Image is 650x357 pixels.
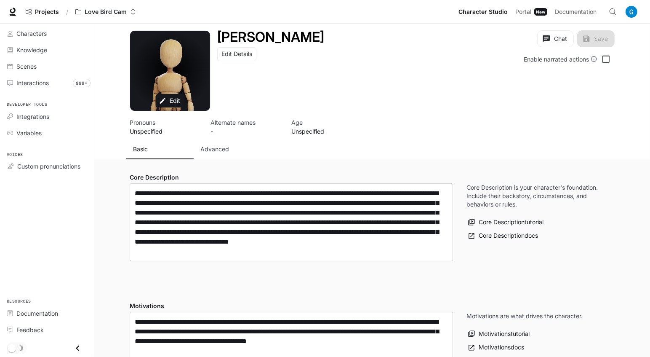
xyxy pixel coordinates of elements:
[72,3,140,20] button: Open workspace menu
[466,229,540,243] a: Core Descriptiondocs
[466,183,601,209] p: Core Description is your character's foundation. Include their backstory, circumstances, and beha...
[3,126,91,140] a: Variables
[130,302,453,310] h4: Motivations
[3,59,91,74] a: Scenes
[534,8,547,16] div: New
[291,118,362,127] p: Age
[130,173,453,182] h4: Core Description
[210,118,281,136] button: Open character details dialog
[3,159,91,174] a: Custom pronunciations
[605,3,621,20] button: Open Command Menu
[623,3,640,20] button: User avatar
[455,3,511,20] a: Character Studio
[3,109,91,124] a: Integrations
[217,47,256,61] button: Edit Details
[8,343,16,352] span: Dark mode toggle
[3,306,91,321] a: Documentation
[16,325,44,334] span: Feedback
[3,43,91,57] a: Knowledge
[130,183,453,261] div: label
[63,8,72,16] div: /
[3,26,91,41] a: Characters
[555,7,597,17] span: Documentation
[130,31,210,111] div: Avatar image
[130,118,200,127] p: Pronouns
[130,118,200,136] button: Open character details dialog
[16,129,42,137] span: Variables
[16,78,49,87] span: Interactions
[466,341,526,355] a: Motivationsdocs
[130,127,200,136] p: Unspecified
[466,215,546,229] button: Core Descriptiontutorial
[200,145,229,153] p: Advanced
[68,340,87,357] button: Close drawer
[210,118,281,127] p: Alternate names
[3,75,91,90] a: Interactions
[291,118,362,136] button: Open character details dialog
[626,6,637,18] img: User avatar
[217,29,324,45] h1: [PERSON_NAME]
[524,55,597,64] div: Enable narrated actions
[466,312,583,320] p: Motivations are what drives the character.
[16,309,58,318] span: Documentation
[458,7,508,17] span: Character Studio
[210,127,281,136] p: -
[515,7,531,17] span: Portal
[16,62,37,71] span: Scenes
[551,3,603,20] a: Documentation
[217,30,324,44] button: Open character details dialog
[156,94,185,108] button: Edit
[35,8,59,16] span: Projects
[466,327,532,341] button: Motivationstutorial
[130,31,210,111] button: Open character avatar dialog
[16,29,47,38] span: Characters
[291,127,362,136] p: Unspecified
[17,162,80,171] span: Custom pronunciations
[85,8,127,16] p: Love Bird Cam
[512,3,551,20] a: PortalNew
[16,46,47,54] span: Knowledge
[22,3,63,20] a: Go to projects
[73,79,91,87] span: 999+
[537,30,574,47] button: Chat
[16,112,49,121] span: Integrations
[133,145,148,153] p: Basic
[3,322,91,337] a: Feedback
